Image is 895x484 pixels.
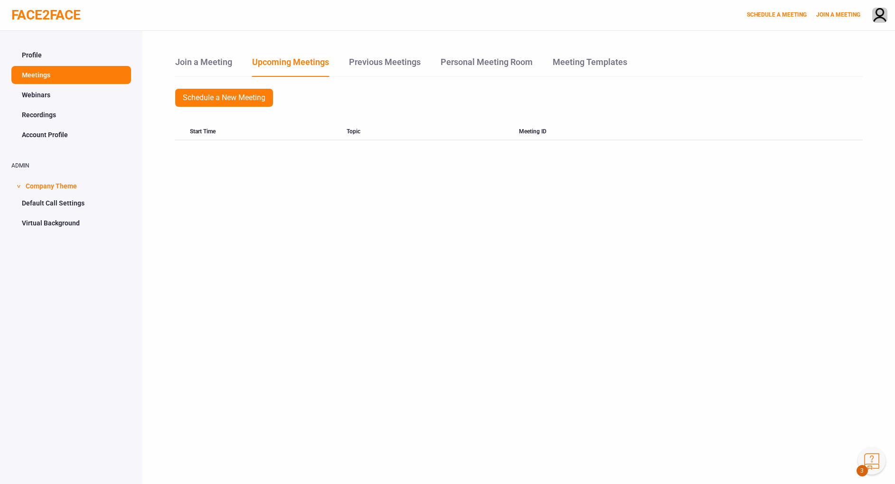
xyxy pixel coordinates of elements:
a: Profile [11,46,131,64]
a: JOIN A MEETING [816,11,860,18]
div: Meeting ID [519,123,691,140]
span: 3 [857,465,868,476]
a: Upcoming Meetings [252,56,330,77]
a: Recordings [11,106,131,124]
a: Account Profile [11,126,131,144]
a: Webinars [11,86,131,104]
a: Default Call Settings [11,194,131,212]
a: SCHEDULE A MEETING [747,11,807,18]
a: FACE2FACE [11,7,81,23]
a: Virtual Background [11,214,131,232]
span: > [14,185,23,188]
a: Meetings [11,66,131,84]
a: Personal Meeting Room [440,56,533,76]
div: Start Time [175,123,347,140]
div: ∑aåāБδ ⷺ [4,4,139,13]
a: Join a Meeting [175,56,233,76]
div: ∑aåāБδ ⷺ [4,13,139,22]
span: Company Theme [26,176,77,194]
a: Previous Meetings [349,56,421,76]
button: Knowledge Center Bot, also known as KC Bot is an onboarding assistant that allows you to see the ... [858,447,886,475]
img: avatar.710606db.png [873,8,887,24]
div: Topic [347,123,518,140]
h2: ADMIN [11,163,131,169]
a: Schedule a New Meeting [175,88,273,107]
a: Meeting Templates [552,56,628,76]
